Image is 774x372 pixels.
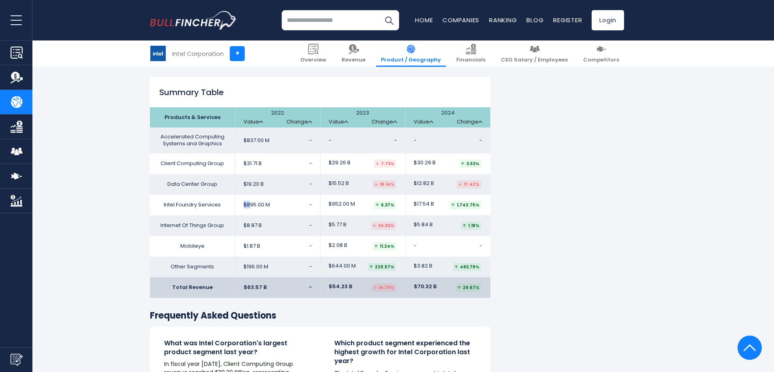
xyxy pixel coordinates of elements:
span: $17.54 B [414,201,434,208]
td: Data Center Group [150,174,235,195]
span: Product / Geography [381,57,441,64]
span: $644.00 M [329,263,356,270]
a: Value [244,119,263,125]
span: $15.52 B [329,180,349,187]
td: Internet Of Things Group [150,215,235,236]
h3: Frequently Asked Questions [150,310,490,322]
span: $196.00 M [244,264,268,270]
span: - [309,242,312,250]
div: 11.24% [373,242,396,251]
td: Accelerated Computing Systems and Graphics [150,128,235,153]
div: 14.70% [372,283,396,292]
span: $29.26 B [329,159,351,166]
a: Login [592,10,624,30]
div: 34.93% [371,221,396,230]
span: $30.29 B [414,159,436,166]
span: - [309,283,312,291]
button: Search [379,10,399,30]
span: $19.20 B [244,181,264,188]
a: CEO Salary / Employees [496,40,573,67]
span: - [414,137,417,144]
span: $5.77 B [329,221,346,228]
a: Product / Geography [376,40,446,67]
div: 29.67% [456,283,481,292]
div: 228.57% [368,263,396,271]
a: Home [415,16,433,24]
div: 1.18% [461,221,481,230]
a: Financials [451,40,490,67]
span: $1.87 B [244,243,260,250]
span: - [394,136,397,144]
span: - [309,201,312,208]
img: bullfincher logo [150,11,237,30]
th: 2022 [235,107,320,128]
div: 3.53% [460,159,481,168]
span: $31.71 B [244,160,262,167]
th: 2023 [320,107,405,128]
a: Blog [526,16,543,24]
th: 2024 [405,107,490,128]
span: Overview [300,57,326,64]
td: Intel Foundry Services [150,195,235,215]
span: - [309,159,312,167]
a: Value [329,119,348,125]
span: Financials [456,57,485,64]
span: $8.87 B [244,222,262,229]
a: Revenue [337,40,370,67]
span: - [309,221,312,229]
span: Competitors [583,57,619,64]
span: - [309,136,312,144]
img: INTC logo [150,46,166,61]
span: $70.32 B [414,283,436,290]
span: - [329,137,331,144]
span: $54.23 B [329,283,352,290]
td: Other Segments [150,257,235,277]
td: Total Revenue [150,277,235,298]
a: Change [287,119,312,125]
a: + [230,46,245,61]
a: Competitors [578,40,624,67]
div: 1,742.75% [450,201,481,209]
h2: Summary Table [150,86,490,98]
th: Products & Services [150,107,235,128]
div: Intel Corporation [172,49,224,58]
span: $3.82 B [414,263,432,270]
span: - [414,243,417,250]
span: - [309,263,312,270]
div: 493.79% [453,263,481,271]
a: Ranking [489,16,517,24]
span: $2.08 B [329,242,347,249]
h4: What was Intel Corporation's largest product segment last year? [164,339,306,357]
a: Value [414,119,433,125]
td: Mobileye [150,236,235,257]
td: Client Computing Group [150,153,235,174]
div: 19.14% [373,180,396,189]
span: - [479,136,482,144]
a: Overview [295,40,331,67]
a: Change [457,119,482,125]
a: Companies [443,16,479,24]
h4: Which product segment experienced the highest growth for Intel Corporation last year? [334,339,476,366]
span: - [309,180,312,188]
span: $895.00 M [244,202,270,208]
span: $952.00 M [329,201,355,208]
a: Go to homepage [150,11,237,30]
div: 17.42% [457,180,481,189]
a: Change [372,119,397,125]
div: 6.37% [374,201,396,209]
span: $12.82 B [414,180,434,187]
span: CEO Salary / Employees [501,57,568,64]
span: $63.57 B [244,284,267,291]
div: 7.73% [374,159,396,168]
span: Revenue [342,57,366,64]
span: $837.00 M [244,137,269,144]
a: Register [553,16,582,24]
span: - [479,242,482,250]
span: $5.84 B [414,221,433,228]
